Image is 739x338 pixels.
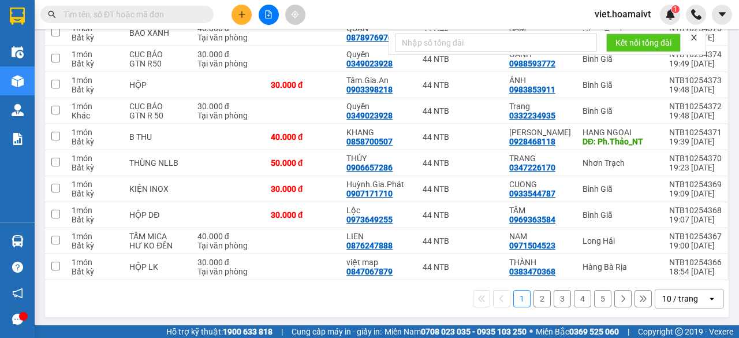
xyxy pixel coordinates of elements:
span: search [48,10,56,18]
div: Minh Nhật [509,128,571,137]
div: KIỆN INOX [129,184,185,194]
div: DĐ: Ph.Thảo_NT [583,137,658,146]
div: 0907171710 [346,189,393,198]
span: plus [238,10,246,18]
sup: 1 [671,5,680,13]
span: aim [291,10,299,18]
img: warehouse-icon [12,46,24,58]
div: Tại văn phòng [197,33,259,42]
div: 1 món [72,180,118,189]
div: NTB10254370 [669,154,722,163]
span: Cung cấp máy in - giấy in: [292,325,382,338]
div: 1 món [72,76,118,85]
div: Bất kỳ [72,267,118,276]
div: HỘP LK [129,262,185,272]
div: 1 món [72,154,118,163]
div: 40.000 đ [271,132,335,142]
span: 1 [673,5,677,13]
div: 1 món [72,102,118,111]
div: 1 món [72,232,118,241]
div: THÀNH [509,258,571,267]
img: warehouse-icon [12,75,24,87]
div: NTB10254367 [669,232,722,241]
div: Khác [72,111,118,120]
div: Trang [509,102,571,111]
div: 0973649255 [346,215,393,224]
div: 0906657286 [346,163,393,172]
div: 19:39 [DATE] [669,137,722,146]
span: notification [12,288,23,299]
div: BAO XANH [129,28,185,38]
div: 30.000 đ [197,102,259,111]
div: 44 NTB [423,236,498,246]
div: 0969363584 [509,215,555,224]
div: 40.000 đ [197,232,259,241]
div: Bình Giã [583,106,658,116]
div: Bất kỳ [72,137,118,146]
strong: 0708 023 035 - 0935 103 250 [421,327,527,336]
img: solution-icon [12,133,24,145]
img: logo-vxr [10,8,25,25]
div: Bất kỳ [72,59,118,68]
div: CUONG [509,180,571,189]
div: 0876247888 [346,241,393,250]
div: HƯ KO ĐỀN [129,241,185,250]
button: 1 [513,290,531,307]
div: NTB10254369 [669,180,722,189]
div: 19:23 [DATE] [669,163,722,172]
div: Bình Giã [583,80,658,90]
div: 30.000 đ [271,210,335,220]
div: 0903398218 [346,85,393,94]
span: Hỗ trợ kỹ thuật: [166,325,273,338]
div: Long Hải [583,236,658,246]
div: NAM [509,232,571,241]
div: Hàng Bà Rịa [583,262,658,272]
span: ⚪️ [529,329,533,334]
img: phone-icon [691,9,701,20]
div: 44 NTB [423,54,498,64]
div: 1 món [72,258,118,267]
span: caret-down [717,9,727,20]
button: plus [232,5,252,25]
div: 19:00 [DATE] [669,241,722,250]
div: 0928468118 [509,137,555,146]
strong: 1900 633 818 [223,327,273,336]
div: 44 NTB [423,106,498,116]
div: 0349023928 [346,111,393,120]
span: Miền Nam [385,325,527,338]
div: NTB10254371 [669,128,722,137]
div: CỤC BÁO [129,102,185,111]
div: 0858700507 [346,137,393,146]
div: Bình Giã [583,210,658,220]
div: TÂM [509,206,571,215]
span: close [690,34,698,42]
div: Tại văn phòng [197,59,259,68]
div: 44 NTB [423,132,498,142]
button: 4 [574,290,591,307]
img: icon-new-feature [665,9,675,20]
div: B THU [129,132,185,142]
button: 2 [533,290,551,307]
img: warehouse-icon [12,235,24,247]
div: GTN R 50 [129,111,185,120]
div: Bất kỳ [72,189,118,198]
svg: open [707,294,716,303]
div: Bất kỳ [72,215,118,224]
div: NTB10254368 [669,206,722,215]
div: việt map [346,258,411,267]
div: Bất kỳ [72,33,118,42]
div: Huỳnh.Gia.Phát [346,180,411,189]
strong: 0369 525 060 [569,327,619,336]
div: HỘP DĐ [129,210,185,220]
div: 0971504523 [509,241,555,250]
div: Nhơn Trạch [583,158,658,168]
button: 5 [594,290,611,307]
button: caret-down [712,5,732,25]
div: NTB10254373 [669,76,722,85]
button: 3 [554,290,571,307]
div: 0383470368 [509,267,555,276]
div: 50.000 đ [271,158,335,168]
div: 1 món [72,128,118,137]
span: Kết nối tổng đài [615,36,671,49]
div: Tại văn phòng [197,241,259,250]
